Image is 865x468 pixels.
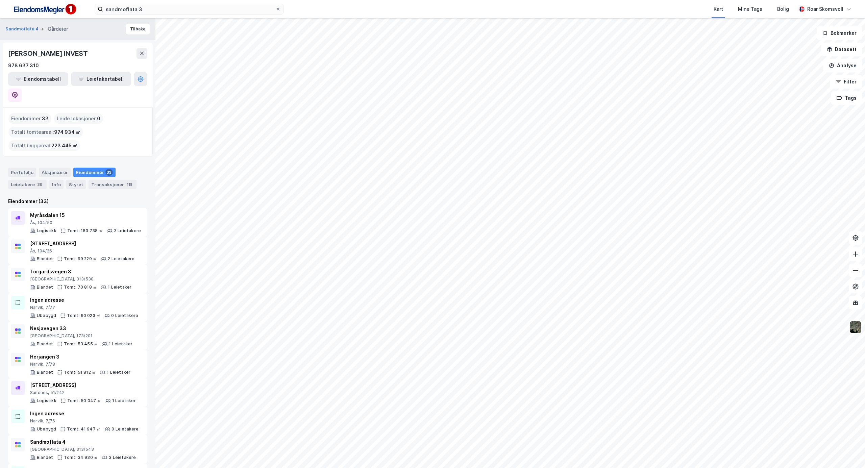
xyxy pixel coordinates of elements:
div: 33 [105,169,113,176]
div: Blandet [37,455,53,460]
div: 1 Leietaker [107,370,130,375]
div: Blandet [37,285,53,290]
div: Logistikk [37,398,56,403]
div: Totalt tomteareal : [8,127,83,138]
button: Leietakertabell [71,72,131,86]
div: Tomt: 53 455 ㎡ [64,341,98,347]
span: 33 [42,115,49,123]
div: 3 Leietakere [114,228,141,233]
div: Tomt: 34 930 ㎡ [64,455,98,460]
button: Datasett [821,43,862,56]
div: Ingen adresse [30,410,139,418]
div: Eiendommer [73,168,116,177]
div: [STREET_ADDRESS] [30,381,136,389]
div: Tomt: 51 812 ㎡ [64,370,96,375]
div: 0 Leietakere [112,426,139,432]
span: 974 934 ㎡ [54,128,80,136]
div: 1 Leietaker [108,285,131,290]
div: [GEOGRAPHIC_DATA], 173/201 [30,333,132,339]
div: 118 [125,181,134,188]
div: Portefølje [8,168,36,177]
div: Sandnes, 51/242 [30,390,136,395]
button: Bokmerker [817,26,862,40]
div: Narvik, 7/76 [30,418,139,424]
div: Tomt: 50 047 ㎡ [67,398,101,403]
span: 223 445 ㎡ [51,142,77,150]
button: Sandmoflata 4 [5,26,40,32]
input: Søk på adresse, matrikkel, gårdeiere, leietakere eller personer [103,4,275,14]
div: Ås, 104/50 [30,220,141,225]
button: Filter [830,75,862,89]
div: Eiendommer : [8,113,51,124]
button: Eiendomstabell [8,72,68,86]
div: 2 Leietakere [108,256,134,262]
div: Ingen adresse [30,296,139,304]
div: Bolig [777,5,789,13]
div: 39 [36,181,44,188]
div: Styret [66,180,86,189]
div: Tomt: 41 947 ㎡ [67,426,101,432]
div: 3 Leietakere [109,455,136,460]
div: Tomt: 99 229 ㎡ [64,256,97,262]
div: Myråsdalen 15 [30,211,141,219]
div: [GEOGRAPHIC_DATA], 313/538 [30,276,131,282]
div: Totalt byggareal : [8,140,80,151]
div: 978 637 310 [8,61,39,70]
div: Herjangen 3 [30,353,130,361]
div: Ubebygd [37,426,56,432]
div: 0 Leietakere [111,313,138,318]
div: Sandmoflata 4 [30,438,136,446]
div: Gårdeier [48,25,68,33]
div: Blandet [37,256,53,262]
div: Kart [714,5,723,13]
div: [STREET_ADDRESS] [30,240,135,248]
span: 0 [97,115,100,123]
img: 9k= [849,321,862,334]
div: Info [49,180,64,189]
div: [GEOGRAPHIC_DATA], 313/543 [30,447,136,452]
div: Eiendommer (33) [8,197,147,205]
div: 1 Leietaker [112,398,136,403]
div: Tomt: 60 023 ㎡ [67,313,100,318]
button: Tilbake [126,24,150,34]
button: Analyse [823,59,862,72]
div: Narvik, 7/78 [30,362,130,367]
button: Tags [831,91,862,105]
iframe: Chat Widget [831,436,865,468]
div: Transaksjoner [89,180,137,189]
div: Kontrollprogram for chat [831,436,865,468]
div: Ås, 104/26 [30,248,135,254]
div: Logistikk [37,228,56,233]
div: Leide lokasjoner : [54,113,103,124]
div: Torgardsvegen 3 [30,268,131,276]
div: Nesjavegen 33 [30,324,132,332]
div: Aksjonærer [39,168,71,177]
div: Blandet [37,341,53,347]
div: Roar Skomsvoll [807,5,843,13]
div: Leietakere [8,180,47,189]
div: Blandet [37,370,53,375]
div: [PERSON_NAME] INVEST [8,48,89,59]
div: Narvik, 7/77 [30,305,139,310]
div: Ubebygd [37,313,56,318]
div: Tomt: 70 818 ㎡ [64,285,97,290]
div: Tomt: 183 738 ㎡ [67,228,103,233]
div: 1 Leietaker [109,341,132,347]
div: Mine Tags [738,5,762,13]
img: F4PB6Px+NJ5v8B7XTbfpPpyloAAAAASUVORK5CYII= [11,2,78,17]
